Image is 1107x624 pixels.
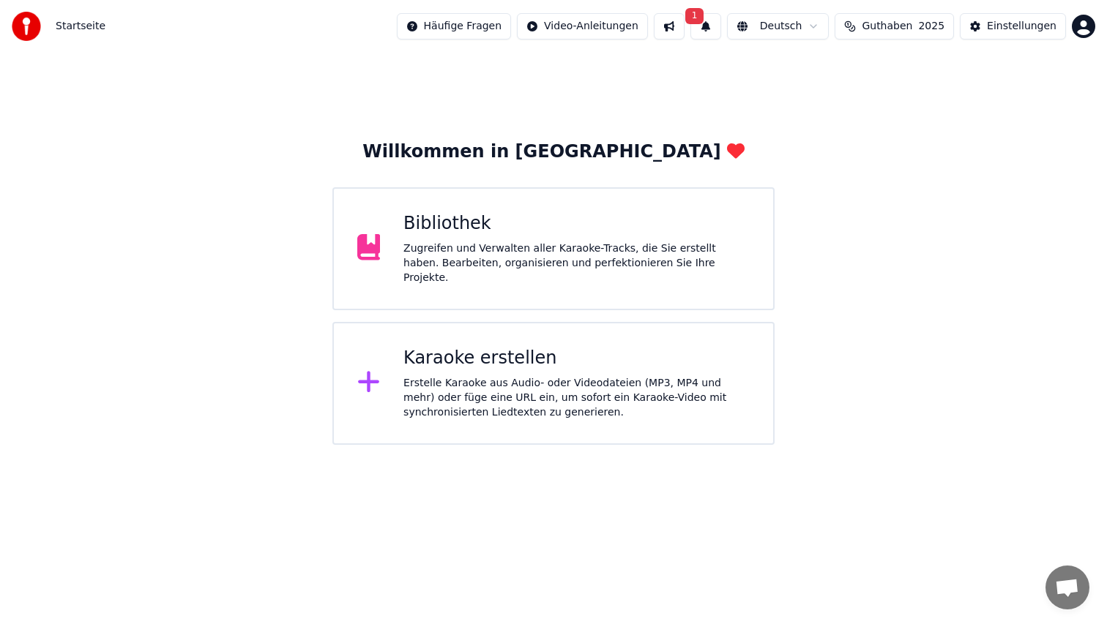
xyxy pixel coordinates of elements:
[56,19,105,34] span: Startseite
[403,241,750,285] div: Zugreifen und Verwalten aller Karaoke-Tracks, die Sie erstellt haben. Bearbeiten, organisieren un...
[690,13,721,40] button: 1
[918,19,944,34] span: 2025
[397,13,512,40] button: Häufige Fragen
[987,19,1056,34] div: Einstellungen
[517,13,648,40] button: Video-Anleitungen
[56,19,105,34] nav: breadcrumb
[960,13,1066,40] button: Einstellungen
[362,140,744,164] div: Willkommen in [GEOGRAPHIC_DATA]
[403,376,750,420] div: Erstelle Karaoke aus Audio- oder Videodateien (MP3, MP4 und mehr) oder füge eine URL ein, um sofo...
[12,12,41,41] img: youka
[403,347,750,370] div: Karaoke erstellen
[835,13,954,40] button: Guthaben2025
[1045,565,1089,609] div: Chat öffnen
[685,8,704,24] span: 1
[862,19,912,34] span: Guthaben
[403,212,750,236] div: Bibliothek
